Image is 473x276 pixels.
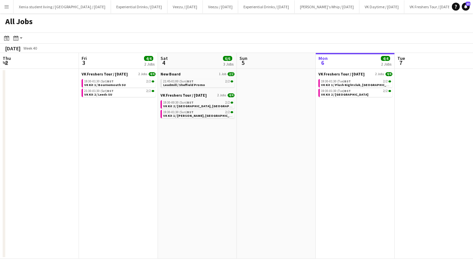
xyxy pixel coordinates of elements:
[388,80,391,82] span: 2/2
[225,101,230,104] span: 2/2
[344,89,351,93] span: BST
[84,89,114,93] span: 21:30-01:30 (Sat)
[187,100,194,105] span: BST
[163,79,233,87] a: 21:45-01:00 (Sun)BST2/2Leadmill / Sheffield Promo
[82,55,87,61] span: Fri
[359,0,404,13] button: VK Daytime / [DATE]
[187,110,194,114] span: BST
[225,80,230,83] span: 2/2
[161,71,235,76] a: New Board1 Job2/2
[238,0,295,13] button: Experiential Drinks / [DATE]
[161,71,181,76] span: New Board
[239,55,247,61] span: Sun
[375,72,384,76] span: 2 Jobs
[22,46,38,51] span: Week 40
[146,89,151,93] span: 2/2
[383,80,388,83] span: 2/2
[167,0,203,13] button: Veezu / [DATE]
[144,62,155,67] div: 2 Jobs
[231,80,233,82] span: 2/2
[225,111,230,114] span: 2/2
[163,101,194,104] span: 19:30-00:30 (Sun)
[84,83,126,87] span: VK Kit 1 / Bournemouth SU
[321,89,391,96] a: 19:30-01:30 (Tue)BST2/2VK Kit 2 / [GEOGRAPHIC_DATA]
[217,93,226,97] span: 2 Jobs
[317,59,328,67] span: 6
[223,62,234,67] div: 3 Jobs
[231,111,233,113] span: 2/2
[321,80,351,83] span: 19:30-01:30 (Tue)
[163,104,245,108] span: VK Kit 2 / Imperial Union, London
[404,0,457,13] button: VK Freshers Tour / [DATE]
[146,80,151,83] span: 2/2
[14,0,111,13] button: Xenia student living / [GEOGRAPHIC_DATA] / [DATE]
[82,71,156,76] a: VK Freshers Tour / [DATE]2 Jobs4/4
[82,71,156,98] div: VK Freshers Tour / [DATE]2 Jobs4/419:30-01:30 (Sat)BST2/2VK Kit 1 / Bournemouth SU21:30-01:30 (Sa...
[238,59,247,67] span: 5
[107,79,114,83] span: BST
[144,56,153,61] span: 4/4
[84,89,154,96] a: 21:30-01:30 (Sat)BST2/2VK Kit 2 / Leeds SU
[321,79,391,87] a: 19:30-01:30 (Tue)BST2/2VK Kit 1 / Plush Nightclub, [GEOGRAPHIC_DATA]
[203,0,238,13] button: Veezu / [DATE]
[318,71,392,98] div: VK Freshers Tour / [DATE]2 Jobs4/419:30-01:30 (Tue)BST2/2VK Kit 1 / Plush Nightclub, [GEOGRAPHIC_...
[228,72,235,76] span: 2/2
[149,72,156,76] span: 4/4
[397,55,405,61] span: Tue
[163,114,238,118] span: VK Kit 1 / Jack Murphys, Swansea
[161,93,207,98] span: VK Freshers Tour / Oct 25
[84,80,114,83] span: 19:30-01:30 (Sat)
[219,72,226,76] span: 1 Job
[161,71,235,93] div: New Board1 Job2/221:45-01:00 (Sun)BST2/2Leadmill / Sheffield Promo
[187,79,194,83] span: BST
[138,72,147,76] span: 2 Jobs
[381,62,391,67] div: 2 Jobs
[466,2,470,6] span: 13
[381,56,390,61] span: 4/4
[231,102,233,104] span: 2/2
[318,55,328,61] span: Mon
[2,59,11,67] span: 2
[388,90,391,92] span: 2/2
[228,93,235,97] span: 4/4
[5,45,20,52] div: [DATE]
[84,79,154,87] a: 19:30-01:30 (Sat)BST2/2VK Kit 1 / Bournemouth SU
[383,89,388,93] span: 2/2
[111,0,167,13] button: Experiential Drinks / [DATE]
[385,72,392,76] span: 4/4
[462,3,470,11] a: 13
[318,71,365,76] span: VK Freshers Tour / Oct 25
[161,93,235,98] a: VK Freshers Tour / [DATE]2 Jobs4/4
[81,59,87,67] span: 3
[163,100,233,108] a: 19:30-00:30 (Sun)BST2/2VK Kit 2 / [GEOGRAPHIC_DATA], [GEOGRAPHIC_DATA]
[3,55,11,61] span: Thu
[161,93,235,119] div: VK Freshers Tour / [DATE]2 Jobs4/419:30-00:30 (Sun)BST2/2VK Kit 2 / [GEOGRAPHIC_DATA], [GEOGRAPHI...
[82,71,128,76] span: VK Freshers Tour / Oct 25
[163,110,233,117] a: 19:30-01:30 (Sun)BST2/2VK Kit 1 / [PERSON_NAME], [GEOGRAPHIC_DATA]
[160,59,168,67] span: 4
[321,83,395,87] span: VK Kit 1 / Plush Nightclub, Oxford
[107,89,114,93] span: BST
[321,89,351,93] span: 19:30-01:30 (Tue)
[163,83,205,87] span: Leadmill / Sheffield Promo
[84,92,112,97] span: VK Kit 2 / Leeds SU
[344,79,351,83] span: BST
[223,56,232,61] span: 6/6
[163,111,194,114] span: 19:30-01:30 (Sun)
[152,90,154,92] span: 2/2
[152,80,154,82] span: 2/2
[161,55,168,61] span: Sat
[321,92,368,97] span: VK Kit 2 / University of Chichester
[163,80,194,83] span: 21:45-01:00 (Sun)
[396,59,405,67] span: 7
[318,71,392,76] a: VK Freshers Tour / [DATE]2 Jobs4/4
[295,0,359,13] button: [PERSON_NAME]'s Whip / [DATE]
